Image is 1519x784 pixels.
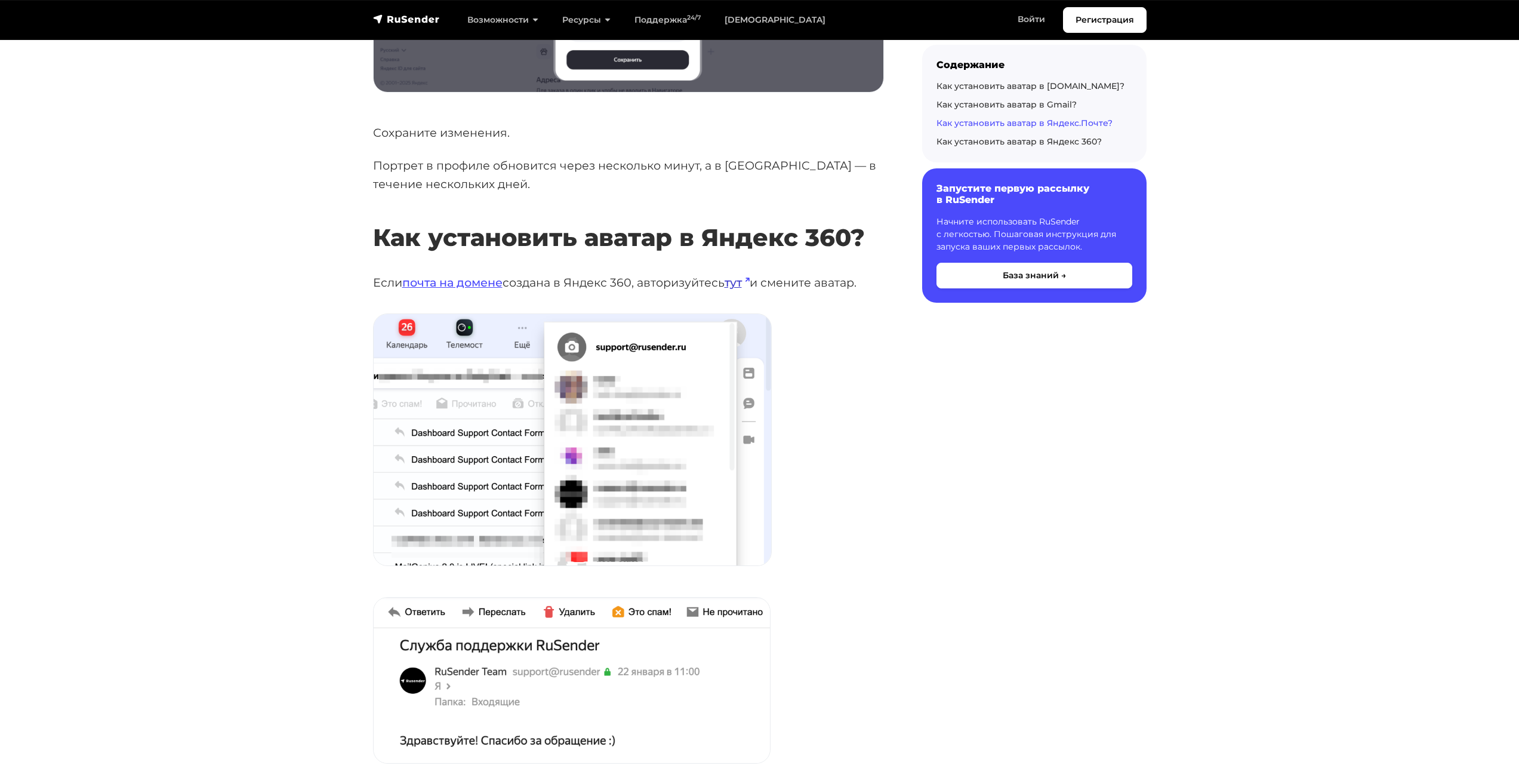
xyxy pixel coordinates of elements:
[373,156,884,193] p: Портрет в профиле обновится через несколько минут, а в [GEOGRAPHIC_DATA] — в течение нескольких д...
[687,14,701,21] sup: 24/7
[455,8,550,32] a: Возможности
[1063,7,1147,33] a: Регистрация
[713,8,837,32] a: [DEMOGRAPHIC_DATA]
[936,99,1077,110] a: Как установить аватар в Gmail?
[936,81,1124,91] a: Как установить аватар в [DOMAIN_NAME]?
[402,275,503,290] a: почта на домене
[550,8,623,32] a: Ресурсы
[922,168,1147,302] a: Запустите первую рассылку в RuSender Начните использовать RuSender с легкостью. Пошаговая инструк...
[725,275,750,290] a: тут
[936,216,1132,253] p: Начните использовать RuSender с легкостью. Пошаговая инструкция для запуска ваших первых рассылок.
[936,136,1102,147] a: Как установить аватар в Яндекс 360?
[374,314,771,565] img: Настройка аватара в Яндекс 360
[373,273,884,292] p: Если создана в Яндекс 360, авторизуйтесь и смените аватар.
[623,8,713,32] a: Поддержка24/7
[1006,7,1057,32] a: Войти
[373,188,884,252] h2: Как установить аватар в Яндекс 360?
[936,263,1132,288] button: База знаний →
[374,598,770,763] img: Пример аватара в рассылке
[936,183,1132,205] h6: Запустите первую рассылку в RuSender
[936,118,1113,128] a: Как установить аватар в Яндекс.Почте?
[373,124,884,142] p: Сохраните изменения.
[936,59,1132,70] div: Содержание
[373,13,440,25] img: RuSender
